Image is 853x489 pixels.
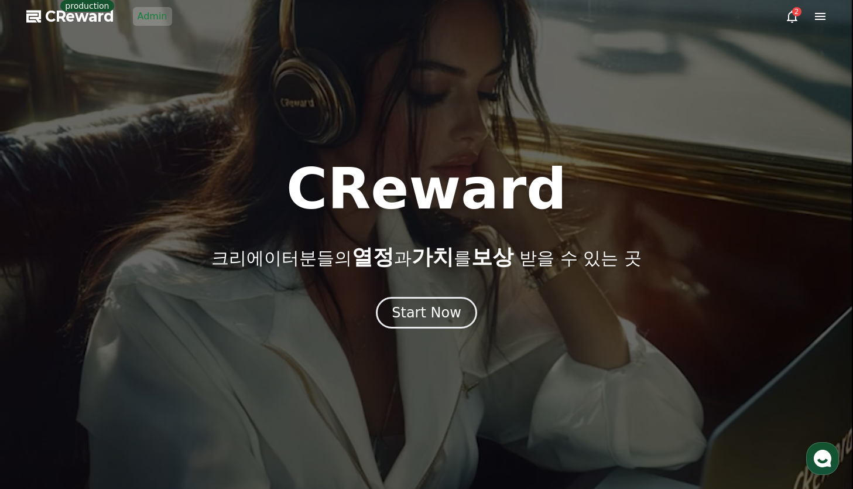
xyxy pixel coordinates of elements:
[286,161,567,217] h1: CReward
[412,245,454,269] span: 가치
[376,309,477,320] a: Start Now
[376,297,477,329] button: Start Now
[471,245,513,269] span: 보상
[26,7,114,26] a: CReward
[785,9,799,23] a: 2
[792,7,801,16] div: 2
[352,245,394,269] span: 열정
[45,7,114,26] span: CReward
[392,303,461,322] div: Start Now
[211,245,641,269] p: 크리에이터분들의 과 를 받을 수 있는 곳
[133,7,172,26] a: Admin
